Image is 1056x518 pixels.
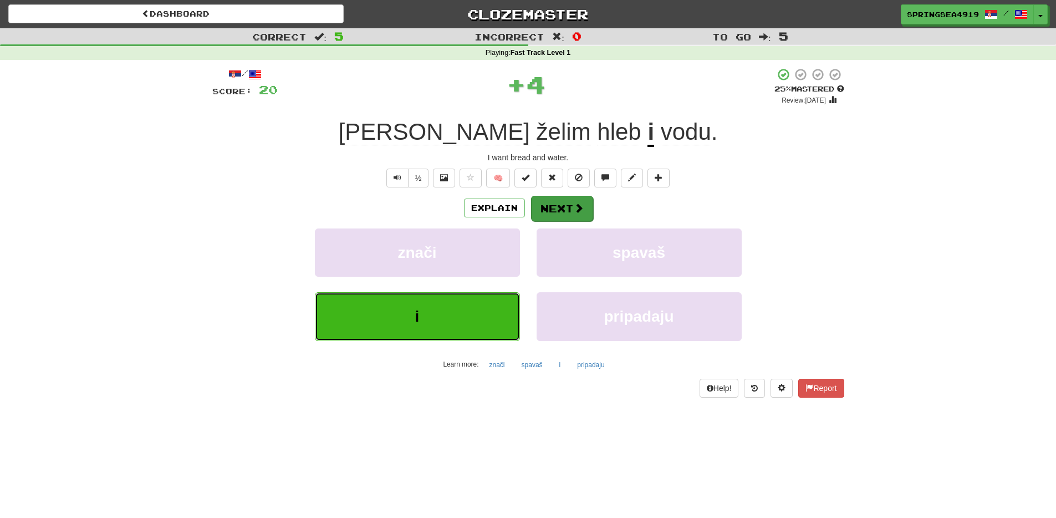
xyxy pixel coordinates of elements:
[360,4,696,24] a: Clozemaster
[774,84,791,93] span: 25 %
[483,357,511,373] button: znači
[415,308,420,325] span: i
[384,169,429,187] div: Text-to-speech controls
[779,29,788,43] span: 5
[537,119,591,145] span: želim
[798,379,844,398] button: Report
[553,357,567,373] button: i
[526,70,545,98] span: 4
[511,49,571,57] strong: Fast Track Level 1
[486,169,510,187] button: 🧠
[8,4,344,23] a: Dashboard
[568,169,590,187] button: Ignore sentence (alt+i)
[552,32,564,42] span: :
[514,169,537,187] button: Set this sentence to 100% Mastered (alt+m)
[759,32,771,42] span: :
[386,169,409,187] button: Play sentence audio (ctl+space)
[541,169,563,187] button: Reset to 0% Mastered (alt+r)
[460,169,482,187] button: Favorite sentence (alt+f)
[252,31,307,42] span: Correct
[212,68,278,82] div: /
[537,228,742,277] button: spavaš
[621,169,643,187] button: Edit sentence (alt+d)
[572,29,581,43] span: 0
[507,68,526,101] span: +
[774,84,844,94] div: Mastered
[654,119,717,145] span: .
[212,87,252,96] span: Score:
[700,379,739,398] button: Help!
[433,169,455,187] button: Show image (alt+x)
[212,152,844,163] div: I want bread and water.
[531,196,593,221] button: Next
[397,244,436,261] span: znači
[604,308,674,325] span: pripadaju
[334,29,344,43] span: 5
[475,31,544,42] span: Incorrect
[901,4,1034,24] a: SpringSea4919 /
[339,119,530,145] span: [PERSON_NAME]
[744,379,765,398] button: Round history (alt+y)
[443,360,478,368] small: Learn more:
[613,244,665,261] span: spavaš
[571,357,610,373] button: pripadaju
[1003,9,1009,17] span: /
[782,97,826,104] small: Review: [DATE]
[315,228,520,277] button: znači
[907,9,979,19] span: SpringSea4919
[594,169,616,187] button: Discuss sentence (alt+u)
[537,292,742,341] button: pripadaju
[647,119,654,147] u: i
[315,292,520,341] button: i
[597,119,641,145] span: hleb
[408,169,429,187] button: ½
[661,119,711,145] span: vodu
[516,357,549,373] button: spavaš
[464,199,525,217] button: Explain
[314,32,327,42] span: :
[712,31,751,42] span: To go
[647,169,670,187] button: Add to collection (alt+a)
[259,83,278,97] span: 20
